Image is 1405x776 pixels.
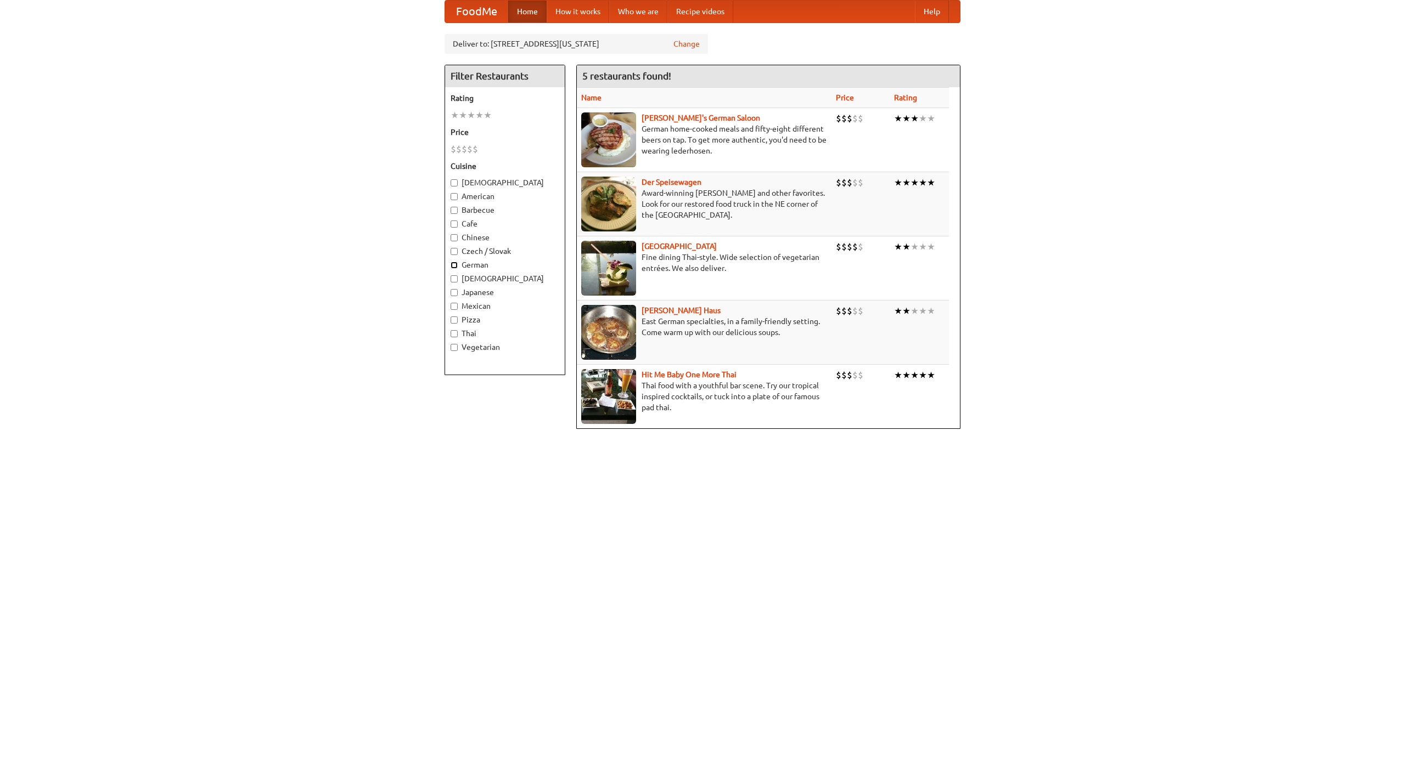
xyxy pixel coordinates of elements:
li: $ [841,177,847,189]
input: Cafe [451,220,458,228]
li: ★ [919,112,927,124]
a: Rating [894,93,917,102]
p: Thai food with a youthful bar scene. Try our tropical inspired cocktails, or tuck into a plate of... [581,380,827,413]
li: $ [836,305,841,317]
ng-pluralize: 5 restaurants found! [582,71,671,81]
img: speisewagen.jpg [581,177,636,231]
input: Japanese [451,289,458,296]
li: $ [841,369,847,381]
li: $ [836,177,841,189]
h5: Rating [451,93,559,104]
li: $ [858,177,863,189]
img: esthers.jpg [581,112,636,167]
label: [DEMOGRAPHIC_DATA] [451,273,559,284]
li: ★ [927,305,935,317]
a: Change [673,38,700,49]
li: ★ [919,177,927,189]
div: Deliver to: [STREET_ADDRESS][US_STATE] [445,34,708,54]
li: $ [852,305,858,317]
li: ★ [902,305,911,317]
b: [PERSON_NAME] Haus [642,306,721,315]
input: [DEMOGRAPHIC_DATA] [451,179,458,186]
input: Mexican [451,303,458,310]
li: ★ [894,241,902,253]
li: ★ [902,241,911,253]
li: ★ [902,369,911,381]
li: ★ [902,112,911,124]
label: Mexican [451,301,559,311]
input: American [451,193,458,200]
li: $ [852,369,858,381]
input: Czech / Slovak [451,248,458,255]
a: Recipe videos [667,1,733,22]
label: Barbecue [451,205,559,216]
p: East German specialties, in a family-friendly setting. Come warm up with our delicious soups. [581,316,827,338]
label: Czech / Slovak [451,246,559,257]
a: Help [915,1,949,22]
li: $ [852,112,858,124]
a: [GEOGRAPHIC_DATA] [642,242,717,251]
li: ★ [894,177,902,189]
img: satay.jpg [581,241,636,296]
li: ★ [927,241,935,253]
li: ★ [475,109,484,121]
img: kohlhaus.jpg [581,305,636,360]
li: ★ [919,241,927,253]
li: $ [858,369,863,381]
input: Barbecue [451,207,458,214]
label: Vegetarian [451,342,559,353]
li: ★ [927,112,935,124]
a: Home [508,1,547,22]
label: Pizza [451,314,559,325]
li: $ [847,112,852,124]
li: ★ [894,369,902,381]
a: Who we are [609,1,667,22]
li: $ [841,112,847,124]
li: $ [456,143,462,155]
input: Chinese [451,234,458,241]
a: Price [836,93,854,102]
li: $ [836,112,841,124]
li: $ [858,112,863,124]
a: FoodMe [445,1,508,22]
a: Hit Me Baby One More Thai [642,370,737,379]
h5: Price [451,127,559,138]
li: ★ [467,109,475,121]
li: $ [847,369,852,381]
li: $ [451,143,456,155]
input: [DEMOGRAPHIC_DATA] [451,275,458,282]
input: Pizza [451,316,458,324]
li: ★ [919,305,927,317]
li: $ [858,305,863,317]
p: Award-winning [PERSON_NAME] and other favorites. Look for our restored food truck in the NE corne... [581,188,827,220]
li: ★ [894,305,902,317]
li: ★ [911,177,919,189]
a: Der Speisewagen [642,178,701,186]
input: Thai [451,330,458,337]
li: $ [467,143,473,155]
li: $ [847,177,852,189]
li: ★ [911,369,919,381]
label: American [451,191,559,202]
label: Thai [451,328,559,339]
li: $ [858,241,863,253]
li: ★ [927,177,935,189]
li: ★ [911,305,919,317]
li: ★ [902,177,911,189]
li: ★ [911,112,919,124]
li: ★ [927,369,935,381]
label: Cafe [451,218,559,229]
li: ★ [894,112,902,124]
label: German [451,259,559,270]
li: $ [841,241,847,253]
li: ★ [459,109,467,121]
a: [PERSON_NAME]'s German Saloon [642,114,760,122]
li: ★ [484,109,492,121]
img: babythai.jpg [581,369,636,424]
li: ★ [911,241,919,253]
li: $ [852,177,858,189]
p: German home-cooked meals and fifty-eight different beers on tap. To get more authentic, you'd nee... [581,123,827,156]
